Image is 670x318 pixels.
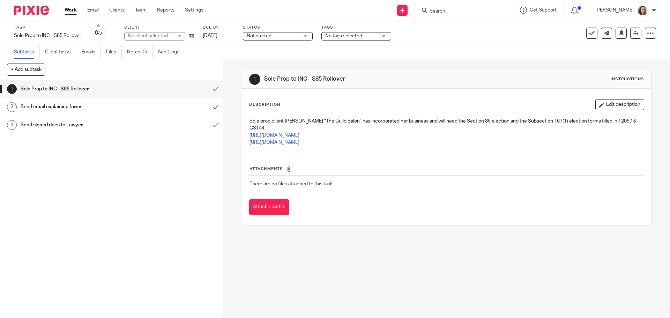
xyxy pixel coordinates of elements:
a: Notes (0) [127,45,152,59]
a: [URL][DOMAIN_NAME] [250,133,299,138]
span: Get Support [530,8,557,13]
p: Sole prop client [PERSON_NAME] "The Guild Salon" has incorporated her business and will need the ... [250,118,643,132]
h1: Sole Prop to INC - S85 Rollover [264,75,462,83]
button: Edit description [595,99,644,110]
div: Sole Prop to INC - S85 Rollover [14,32,81,39]
label: Due by [203,25,234,30]
span: [DATE] [203,33,217,38]
a: Emails [81,45,101,59]
div: 2 [7,102,17,112]
span: No tags selected [325,34,362,38]
input: Search [429,8,492,15]
a: Settings [185,7,203,14]
a: [URL][DOMAIN_NAME] [250,140,299,145]
a: Email [87,7,99,14]
a: Work [65,7,77,14]
a: Audit logs [158,45,185,59]
a: Team [135,7,147,14]
p: Description [249,102,280,108]
div: 0 [95,29,102,37]
div: Instructions [611,76,644,82]
small: /3 [98,31,102,35]
img: Pixie [14,6,49,15]
a: Files [106,45,122,59]
span: There are no files attached to this task. [250,182,334,186]
div: 1 [249,74,260,85]
h1: Send email explaining forms [21,102,141,112]
label: Task [14,25,81,30]
label: Client [124,25,194,30]
button: Attach new file [249,199,289,215]
div: 3 [7,120,17,130]
div: No client selected [128,32,173,39]
p: [PERSON_NAME] [595,7,634,14]
label: Status [243,25,313,30]
a: Subtasks [14,45,40,59]
a: Clients [109,7,125,14]
label: Tags [321,25,391,30]
a: Client tasks [45,45,76,59]
h1: Sole Prop to INC - S85 Rollover [21,84,141,94]
button: + Add subtask [7,64,45,75]
a: Reports [157,7,174,14]
h1: Send signed docs to Lawyer [21,120,141,130]
img: IMG_7896.JPG [637,5,648,16]
div: 1 [7,84,17,94]
span: Not started [247,34,271,38]
span: Attachments [250,167,283,171]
